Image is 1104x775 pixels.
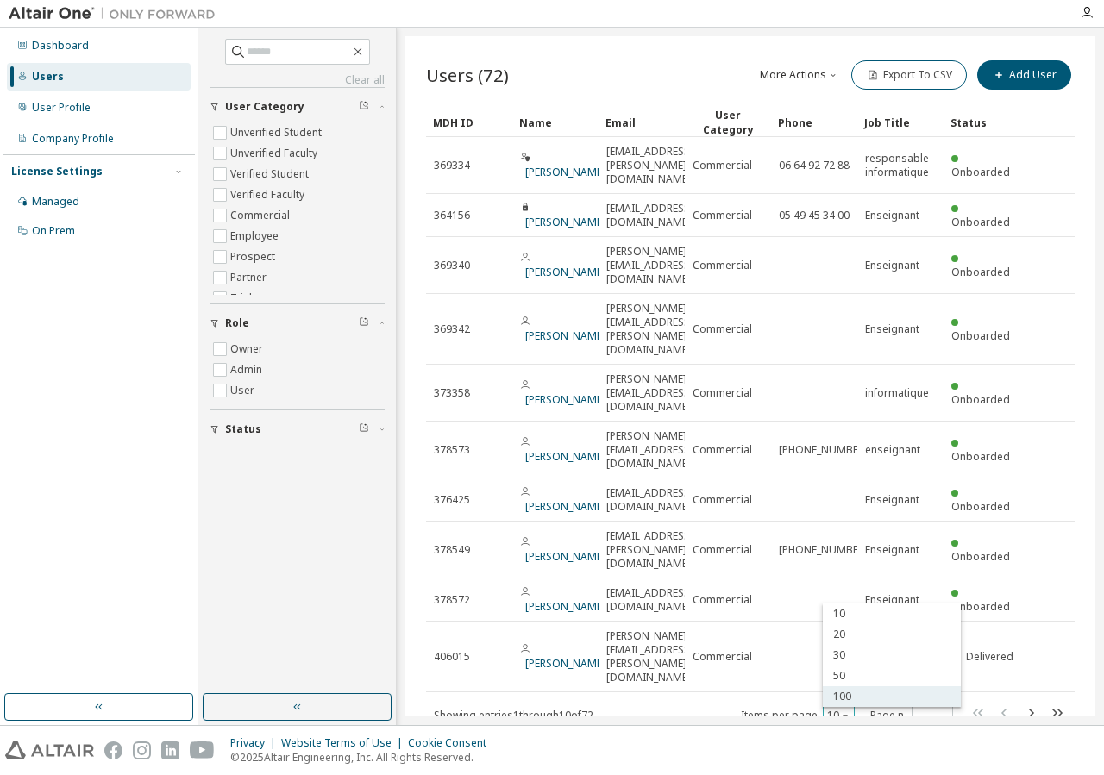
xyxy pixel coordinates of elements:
[434,543,470,557] span: 378549
[230,267,270,288] label: Partner
[865,386,929,400] span: informatique
[281,736,408,750] div: Website Terms of Use
[865,322,919,336] span: Enseignant
[693,443,752,457] span: Commercial
[605,109,678,136] div: Email
[693,386,752,400] span: Commercial
[359,422,369,436] span: Clear filter
[606,429,693,471] span: [PERSON_NAME][EMAIL_ADDRESS][DOMAIN_NAME]
[525,165,605,179] a: [PERSON_NAME]
[951,499,1010,514] span: Onboarded
[434,386,470,400] span: 373358
[11,165,103,178] div: License Settings
[230,359,266,380] label: Admin
[693,159,752,172] span: Commercial
[161,741,179,759] img: linkedin.svg
[865,209,919,222] span: Enseignant
[230,205,293,226] label: Commercial
[434,708,593,722] span: Showing entries 1 through 10 of 72
[779,543,868,557] span: [PHONE_NUMBER]
[951,328,1010,343] span: Onboarded
[606,145,693,186] span: [EMAIL_ADDRESS][PERSON_NAME][DOMAIN_NAME]
[426,63,509,87] span: Users (72)
[778,109,850,136] div: Phone
[693,259,752,272] span: Commercial
[951,599,1010,614] span: Onboarded
[870,704,953,727] span: Page n.
[32,132,114,146] div: Company Profile
[950,109,1023,136] div: Status
[951,392,1010,407] span: Onboarded
[408,736,497,750] div: Cookie Consent
[230,143,321,164] label: Unverified Faculty
[434,322,470,336] span: 369342
[779,443,868,457] span: [PHONE_NUMBER]
[851,60,967,90] button: Export To CSV
[5,741,94,759] img: altair_logo.svg
[864,109,937,136] div: Job Title
[827,709,850,722] button: 10
[32,39,89,53] div: Dashboard
[230,164,312,184] label: Verified Student
[779,159,850,172] span: 06 64 92 72 88
[104,741,122,759] img: facebook.svg
[865,593,919,607] span: Enseignant
[230,184,308,205] label: Verified Faculty
[519,109,592,136] div: Name
[525,599,605,614] a: [PERSON_NAME]
[525,449,605,464] a: [PERSON_NAME]
[966,649,1013,664] span: Delivered
[32,101,91,115] div: User Profile
[525,328,605,343] a: [PERSON_NAME]
[230,226,282,247] label: Employee
[951,165,1010,179] span: Onboarded
[693,650,752,664] span: Commercial
[210,73,385,87] a: Clear all
[230,122,325,143] label: Unverified Student
[823,666,961,686] div: 50
[525,549,605,564] a: [PERSON_NAME]
[9,5,224,22] img: Altair One
[525,392,605,407] a: [PERSON_NAME]
[525,215,605,229] a: [PERSON_NAME]
[865,443,920,457] span: enseignant
[951,215,1010,229] span: Onboarded
[865,259,919,272] span: Enseignant
[693,593,752,607] span: Commercial
[692,108,764,137] div: User Category
[693,543,752,557] span: Commercial
[525,656,605,671] a: [PERSON_NAME]
[823,645,961,666] div: 30
[225,422,261,436] span: Status
[359,100,369,114] span: Clear filter
[865,493,919,507] span: Enseignant
[190,741,215,759] img: youtube.svg
[865,543,919,557] span: Enseignant
[693,322,752,336] span: Commercial
[758,60,841,90] button: More Actions
[693,493,752,507] span: Commercial
[434,259,470,272] span: 369340
[434,159,470,172] span: 369334
[693,209,752,222] span: Commercial
[779,209,850,222] span: 05 49 45 34 00
[865,152,936,179] span: responsable informatique
[230,750,497,765] p: © 2025 Altair Engineering, Inc. All Rights Reserved.
[32,195,79,209] div: Managed
[823,603,961,624] div: 10
[434,493,470,507] span: 376425
[210,410,385,448] button: Status
[210,88,385,126] button: User Category
[230,247,279,267] label: Prospect
[606,245,693,286] span: [PERSON_NAME][EMAIL_ADDRESS][DOMAIN_NAME]
[434,443,470,457] span: 378573
[951,265,1010,279] span: Onboarded
[434,650,470,664] span: 406015
[32,224,75,238] div: On Prem
[606,629,693,684] span: [PERSON_NAME][EMAIL_ADDRESS][PERSON_NAME][DOMAIN_NAME]
[359,316,369,330] span: Clear filter
[434,209,470,222] span: 364156
[741,704,855,727] span: Items per page
[230,380,258,401] label: User
[210,304,385,342] button: Role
